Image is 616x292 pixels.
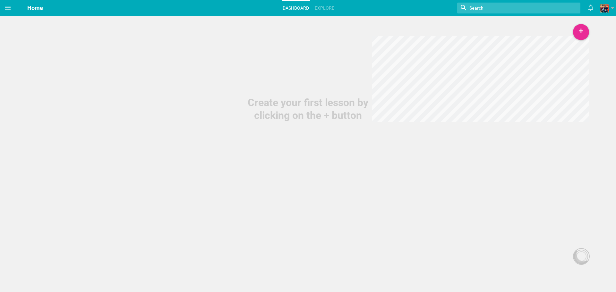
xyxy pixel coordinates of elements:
[573,24,589,40] div: +
[282,1,310,15] a: Dashboard
[27,4,43,11] span: Home
[469,4,543,12] input: Search
[314,1,335,15] a: Explore
[244,96,372,122] div: Create your first lesson by clicking on the + button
